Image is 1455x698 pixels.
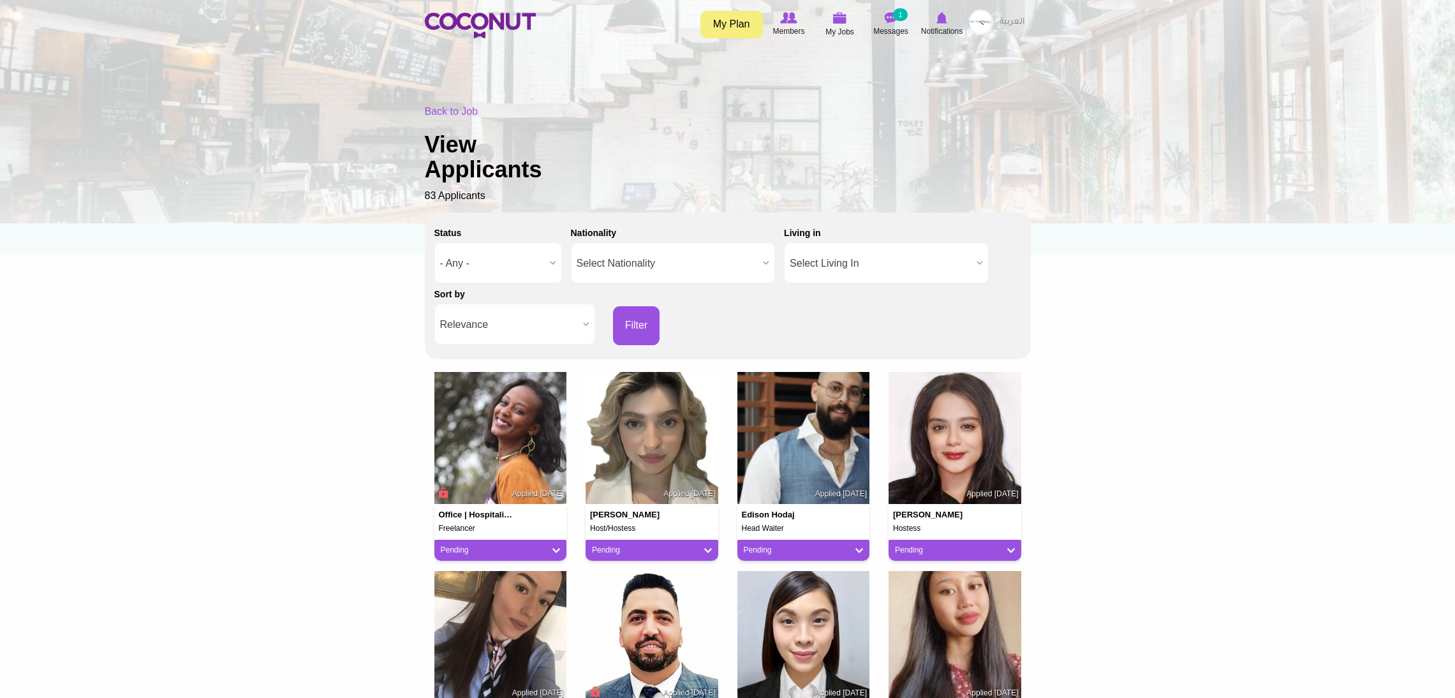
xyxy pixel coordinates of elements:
span: Connect to Unlock the Profile [588,685,600,698]
span: Notifications [921,25,963,38]
h1: View Applicants [425,132,584,182]
h5: Head Waiter [742,524,866,533]
label: Status [434,226,462,239]
span: Connect to Unlock the Profile [437,486,448,499]
span: Relevance [440,304,578,345]
h4: [PERSON_NAME] [893,510,967,519]
label: Sort by [434,288,465,301]
small: 1 [893,8,907,21]
a: Notifications Notifications [917,10,968,39]
a: Messages Messages 1 [866,10,917,39]
h5: Freelancer [439,524,563,533]
label: Nationality [571,226,617,239]
div: 83 Applicants [425,105,1031,204]
a: Browse Members Members [764,10,815,39]
span: Select Living In [790,243,971,284]
img: My Jobs [833,12,847,24]
img: Browse Members [780,12,797,24]
button: Filter [613,306,660,345]
img: Fatma Salim's picture [889,372,1021,505]
a: العربية [993,10,1031,35]
span: - Any - [440,243,545,284]
a: Pending [592,545,712,556]
span: Members [772,25,804,38]
img: Messages [885,12,897,24]
a: Back to Job [425,106,478,117]
a: Pending [441,545,561,556]
a: Pending [895,545,1015,556]
span: Select Nationality [577,243,758,284]
a: My Jobs My Jobs [815,10,866,40]
h5: Hostess [893,524,1017,533]
h4: [PERSON_NAME] [590,510,664,519]
h4: Edison Hodaj [742,510,816,519]
h4: Office | Hospitality | Events | Corporate [439,510,513,519]
img: Edison Hodaj's picture [737,372,870,505]
span: Messages [873,25,908,38]
img: Home [425,13,536,38]
img: Bettina Gitonga's picture [434,372,567,505]
label: Living in [784,226,821,239]
a: Pending [744,545,864,556]
img: Notifications [936,12,947,24]
span: My Jobs [825,26,854,38]
img: Anastasia Grebennikova's picture [586,372,718,505]
a: My Plan [700,11,763,38]
h5: Host/Hostess [590,524,714,533]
